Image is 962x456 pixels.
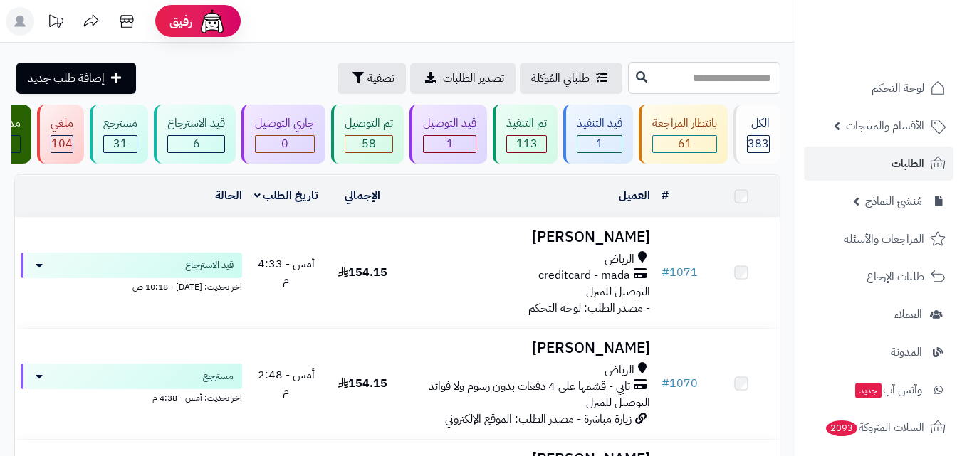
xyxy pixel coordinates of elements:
[410,63,516,94] a: تصدير الطلبات
[423,115,476,132] div: قيد التوصيل
[826,420,857,436] span: 2093
[747,115,770,132] div: الكل
[804,373,953,407] a: وآتس آبجديد
[281,135,288,152] span: 0
[560,105,636,164] a: قيد التنفيذ 1
[867,267,924,287] span: طلبات الإرجاع
[198,7,226,36] img: ai-face.png
[429,378,630,395] span: تابي - قسّمها على 4 دفعات بدون رسوم ولا فوائد
[338,264,387,281] span: 154.15
[804,260,953,294] a: طلبات الإرجاع
[38,7,73,39] a: تحديثات المنصة
[520,63,622,94] a: طلباتي المُوكلة
[804,335,953,369] a: المدونة
[258,366,315,400] span: أمس - 2:48 م
[846,116,924,136] span: الأقسام والمنتجات
[407,105,490,164] a: قيد التوصيل 1
[891,342,922,362] span: المدونة
[531,70,590,87] span: طلباتي المُوكلة
[16,63,136,94] a: إضافة طلب جديد
[662,375,669,392] span: #
[894,304,922,324] span: العملاء
[151,105,239,164] a: قيد الاسترجاع 6
[169,13,192,30] span: رفيق
[28,70,105,87] span: إضافة طلب جديد
[872,78,924,98] span: لوحة التحكم
[445,410,632,428] span: زيارة مباشرة - مصدر الطلب: الموقع الإلكتروني
[87,105,151,164] a: مسترجع 31
[446,135,454,152] span: 1
[855,383,882,398] span: جديد
[21,278,242,293] div: اخر تحديث: [DATE] - 10:18 ص
[34,105,87,164] a: ملغي 104
[854,380,922,400] span: وآتس آب
[490,105,560,164] a: تم التنفيذ 113
[662,264,669,281] span: #
[51,136,73,152] div: 104
[844,229,924,249] span: المراجعات والأسئلة
[596,135,603,152] span: 1
[203,369,234,383] span: مسترجع
[255,115,315,132] div: جاري التوصيل
[21,389,242,404] div: اخر تحديث: أمس - 4:38 م
[51,115,73,132] div: ملغي
[605,251,634,267] span: الرياض
[338,63,406,94] button: تصفية
[731,105,783,164] a: الكل383
[865,191,922,211] span: مُنشئ النماذج
[407,229,650,245] h3: [PERSON_NAME]
[586,283,650,300] span: التوصيل للمنزل
[586,394,650,411] span: التوصيل للمنزل
[443,70,504,87] span: تصدير الطلبات
[892,154,924,174] span: الطلبات
[367,70,394,87] span: تصفية
[103,115,137,132] div: مسترجع
[662,264,698,281] a: #1071
[168,136,224,152] div: 6
[345,136,392,152] div: 58
[345,187,380,204] a: الإجمالي
[538,267,630,284] span: creditcard - mada
[804,222,953,256] a: المراجعات والأسئلة
[804,147,953,181] a: الطلبات
[825,418,924,438] span: السلات المتروكة
[51,135,73,152] span: 104
[401,218,656,328] td: - مصدر الطلب: لوحة التحكم
[338,375,387,392] span: 154.15
[104,136,137,152] div: 31
[748,135,769,152] span: 383
[256,136,314,152] div: 0
[619,187,650,204] a: العميل
[804,410,953,445] a: السلات المتروكة2093
[506,115,547,132] div: تم التنفيذ
[577,115,622,132] div: قيد التنفيذ
[239,105,328,164] a: جاري التوصيل 0
[662,187,669,204] a: #
[653,136,716,152] div: 61
[345,115,393,132] div: تم التوصيل
[254,187,319,204] a: تاريخ الطلب
[652,115,717,132] div: بانتظار المراجعة
[516,135,538,152] span: 113
[636,105,731,164] a: بانتظار المراجعة 61
[167,115,225,132] div: قيد الاسترجاع
[185,258,234,272] span: قيد الاسترجاع
[804,297,953,332] a: العملاء
[193,135,200,152] span: 6
[328,105,407,164] a: تم التوصيل 58
[605,362,634,378] span: الرياض
[215,187,242,204] a: الحالة
[113,135,127,152] span: 31
[577,136,622,152] div: 1
[258,255,315,289] span: أمس - 4:33 م
[804,71,953,105] a: لوحة التحكم
[678,135,692,152] span: 61
[662,375,698,392] a: #1070
[407,340,650,356] h3: [PERSON_NAME]
[424,136,476,152] div: 1
[362,135,376,152] span: 58
[507,136,546,152] div: 113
